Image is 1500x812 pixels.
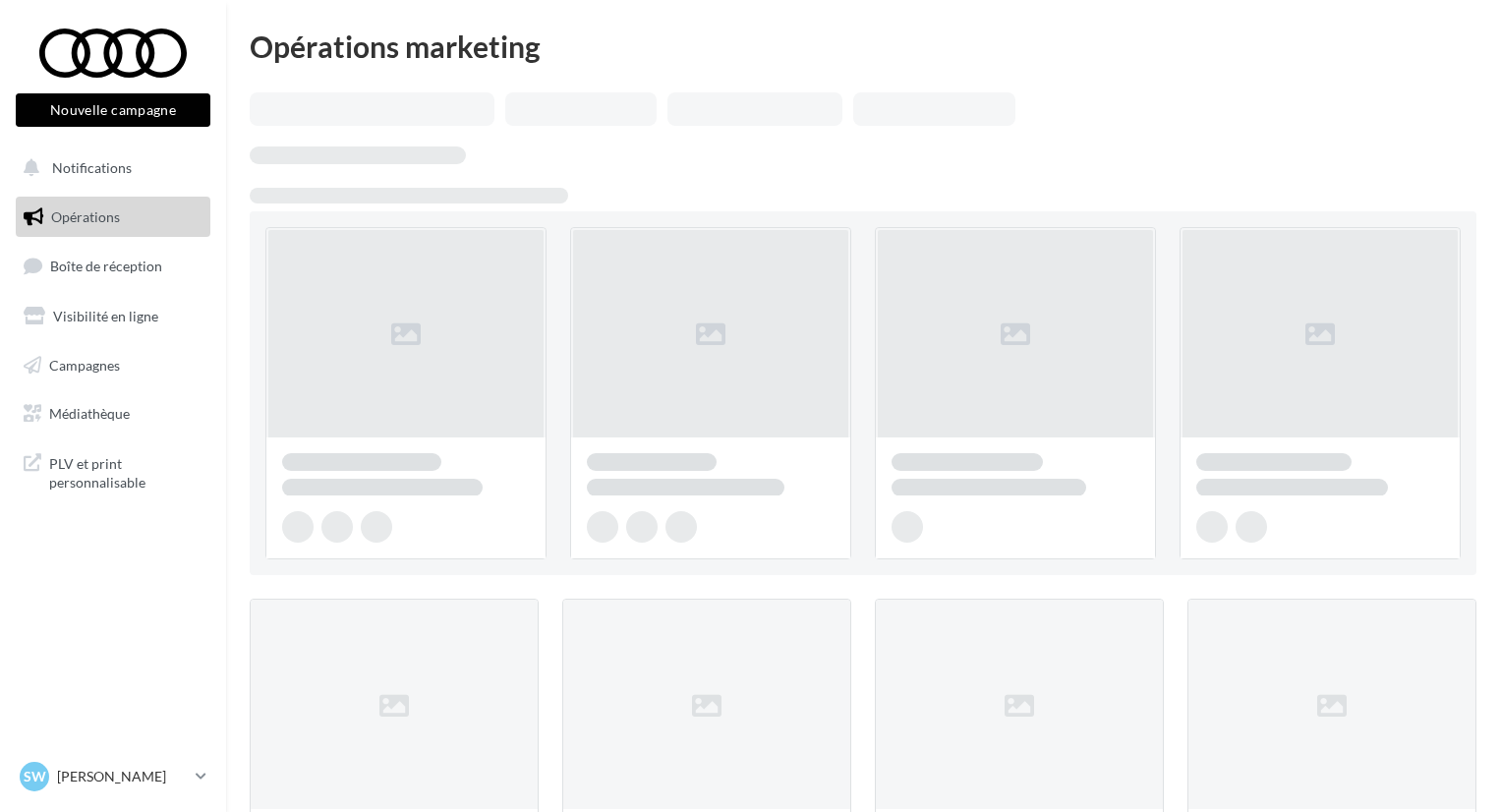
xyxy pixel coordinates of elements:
[12,393,214,435] a: Médiathèque
[57,767,188,786] p: [PERSON_NAME]
[50,258,162,274] span: Boîte de réception
[51,208,120,225] span: Opérations
[49,450,202,493] span: PLV et print personnalisable
[53,308,158,324] span: Visibilité en ligne
[12,197,214,238] a: Opérations
[49,405,130,422] span: Médiathèque
[12,345,214,386] a: Campagnes
[12,442,214,500] a: PLV et print personnalisable
[16,758,210,795] a: SW [PERSON_NAME]
[12,245,214,287] a: Boîte de réception
[12,296,214,337] a: Visibilité en ligne
[24,767,46,786] span: SW
[49,356,120,373] span: Campagnes
[52,159,132,176] span: Notifications
[250,31,1476,61] div: Opérations marketing
[16,93,210,127] button: Nouvelle campagne
[12,147,206,189] button: Notifications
